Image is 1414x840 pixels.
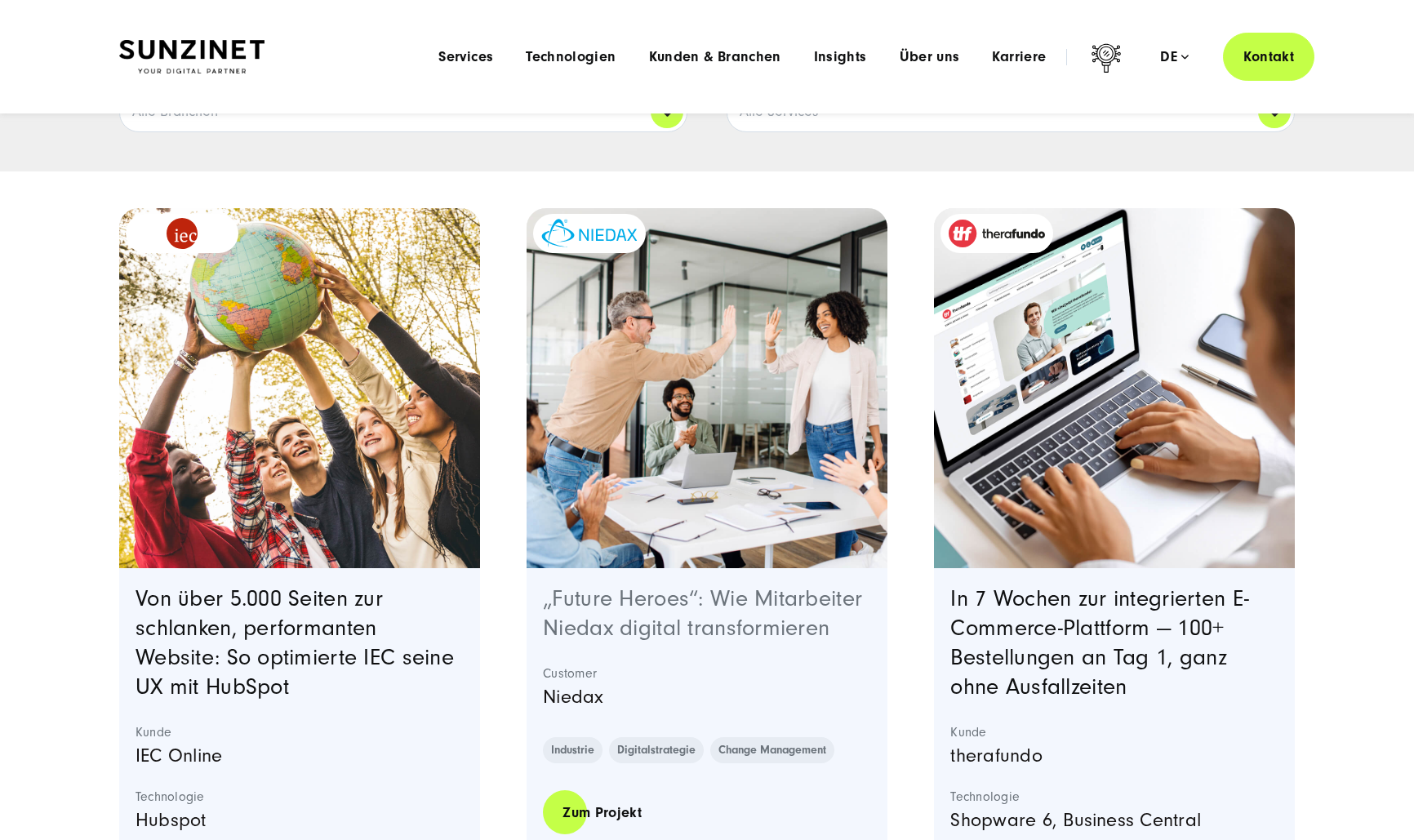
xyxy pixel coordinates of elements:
[543,789,661,836] a: Zum Projekt
[438,49,493,65] a: Services
[136,740,464,771] p: IEC Online
[541,219,638,247] img: niedax-logo
[950,724,1278,740] strong: Kunde
[167,218,198,249] img: logo_IEC
[950,789,1278,805] strong: Technologie
[136,789,464,805] strong: Technologie
[949,220,1045,247] img: therafundo_10-2024_logo_2c
[136,586,454,700] a: Von über 5.000 Seiten zur schlanken, performanten Website: So optimierte IEC seine UX mit HubSpot
[934,208,1295,569] a: Featured image: - Read full post: In 7 Wochen zur integrierten E-Commerce-Plattform | therafundo ...
[900,49,960,65] a: Über uns
[136,805,464,836] p: Hubspot
[526,49,616,65] a: Technologien
[1223,33,1314,81] a: Kontakt
[119,208,480,569] img: eine Gruppe von fünf verschiedenen jungen Menschen, die im Freien stehen und gemeinsam eine Weltk...
[950,586,1249,700] a: In 7 Wochen zur integrierten E-Commerce-Plattform — 100+ Bestellungen an Tag 1, ganz ohne Ausfall...
[649,49,781,65] a: Kunden & Branchen
[950,805,1278,836] p: Shopware 6, Business Central
[543,737,603,763] a: Industrie
[543,586,862,641] a: „Future Heroes“: Wie Mitarbeiter Niedax digital transformieren
[119,208,480,569] a: Featured image: eine Gruppe von fünf verschiedenen jungen Menschen, die im Freien stehen und geme...
[950,740,1278,771] p: therafundo
[814,49,867,65] a: Insights
[136,724,464,740] strong: Kunde
[710,737,834,763] a: Change Management
[527,208,887,569] img: eine Gruppe von Kollegen in einer modernen Büroumgebung, die einen Erfolg feiern. Ein Mann gibt e...
[543,665,871,682] strong: Customer
[1160,49,1189,65] div: de
[609,737,704,763] a: Digitalstrategie
[119,40,265,74] img: SUNZINET Full Service Digital Agentur
[527,208,887,569] a: Featured image: eine Gruppe von Kollegen in einer modernen Büroumgebung, die einen Erfolg feiern....
[992,49,1046,65] a: Karriere
[543,682,871,713] p: Niedax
